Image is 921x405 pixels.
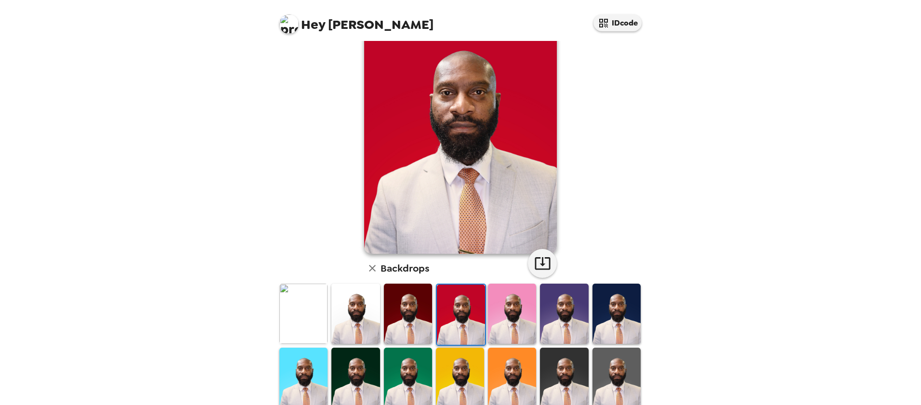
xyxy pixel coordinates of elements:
[381,261,429,276] h6: Backdrops
[279,284,328,344] img: Original
[301,16,325,33] span: Hey
[364,6,557,254] img: user
[593,14,642,31] button: IDcode
[279,10,434,31] span: [PERSON_NAME]
[279,14,299,34] img: profile pic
